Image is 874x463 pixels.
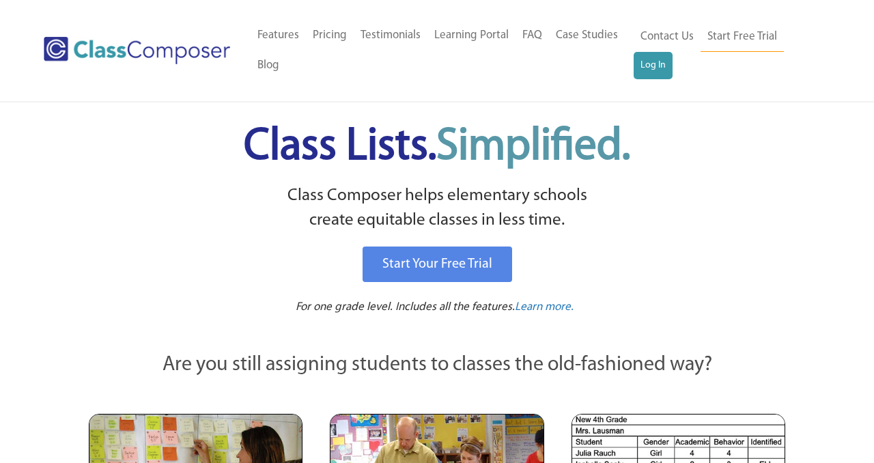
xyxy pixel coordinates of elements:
a: Blog [251,51,286,81]
a: Learn more. [515,299,574,316]
p: Are you still assigning students to classes the old-fashioned way? [89,350,785,380]
nav: Header Menu [634,22,820,79]
a: Testimonials [354,20,427,51]
span: Start Your Free Trial [382,257,492,271]
p: Class Composer helps elementary schools create equitable classes in less time. [87,184,787,234]
nav: Header Menu [251,20,634,81]
a: Start Free Trial [701,22,784,53]
a: Learning Portal [427,20,516,51]
a: FAQ [516,20,549,51]
a: Case Studies [549,20,625,51]
img: Class Composer [44,37,230,64]
a: Start Your Free Trial [363,247,512,282]
a: Log In [634,52,673,79]
a: Features [251,20,306,51]
span: Learn more. [515,301,574,313]
span: For one grade level. Includes all the features. [296,301,515,313]
a: Pricing [306,20,354,51]
span: Class Lists. [244,125,630,169]
span: Simplified. [436,125,630,169]
a: Contact Us [634,22,701,52]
